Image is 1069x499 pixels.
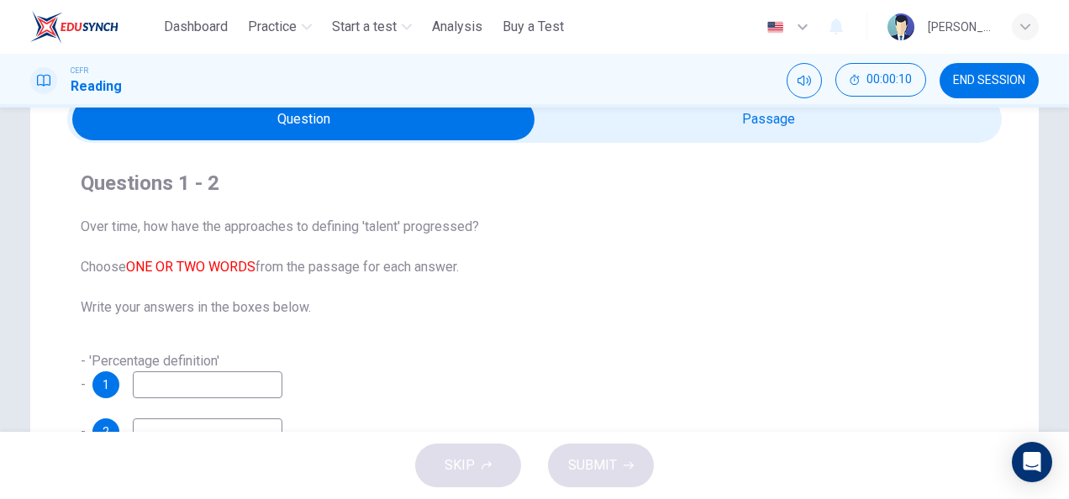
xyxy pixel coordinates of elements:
[787,63,822,98] div: Mute
[126,259,255,275] font: ONE OR TWO WORDS
[81,353,219,392] span: - 'Percentage definition' -
[425,12,489,42] button: Analysis
[81,170,988,197] h4: Questions 1 - 2
[432,17,482,37] span: Analysis
[164,17,228,37] span: Dashboard
[332,17,397,37] span: Start a test
[103,379,109,391] span: 1
[503,17,564,37] span: Buy a Test
[71,65,88,76] span: CEFR
[496,12,571,42] button: Buy a Test
[241,12,319,42] button: Practice
[103,426,109,438] span: 2
[835,63,926,98] div: Hide
[1012,442,1052,482] div: Open Intercom Messenger
[887,13,914,40] img: Profile picture
[30,10,157,44] a: ELTC logo
[940,63,1039,98] button: END SESSION
[81,217,988,318] span: Over time, how have the approaches to defining 'talent' progressed? Choose from the passage for e...
[866,73,912,87] span: 00:00:10
[30,10,118,44] img: ELTC logo
[765,21,786,34] img: en
[71,76,122,97] h1: Reading
[157,12,234,42] button: Dashboard
[928,17,992,37] div: [PERSON_NAME] binti [PERSON_NAME]
[248,17,297,37] span: Practice
[953,74,1025,87] span: END SESSION
[835,63,926,97] button: 00:00:10
[325,12,419,42] button: Start a test
[81,423,86,439] span: -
